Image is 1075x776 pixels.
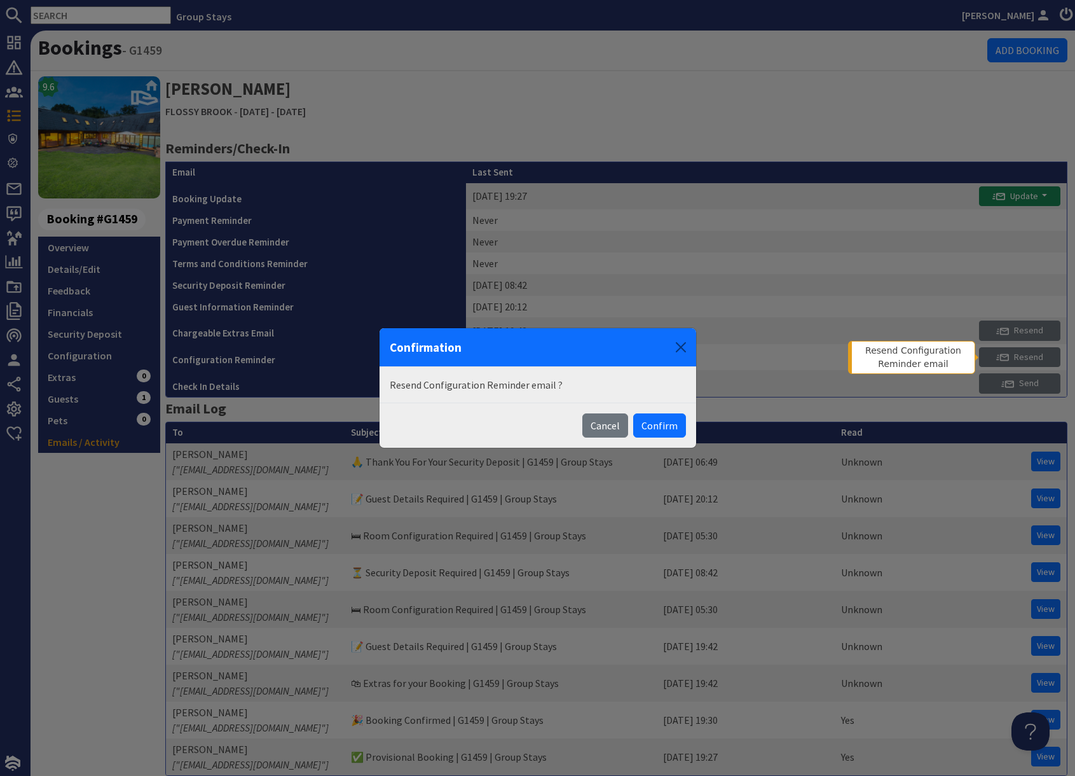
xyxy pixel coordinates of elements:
button: Close [671,337,691,357]
button: Confirm [633,413,686,438]
button: Cancel [582,413,628,438]
div: Resend Configuration Reminder email [848,341,975,374]
h4: Confirmation [390,338,462,357]
div: Resend Configuration Reminder email ? [380,367,696,403]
